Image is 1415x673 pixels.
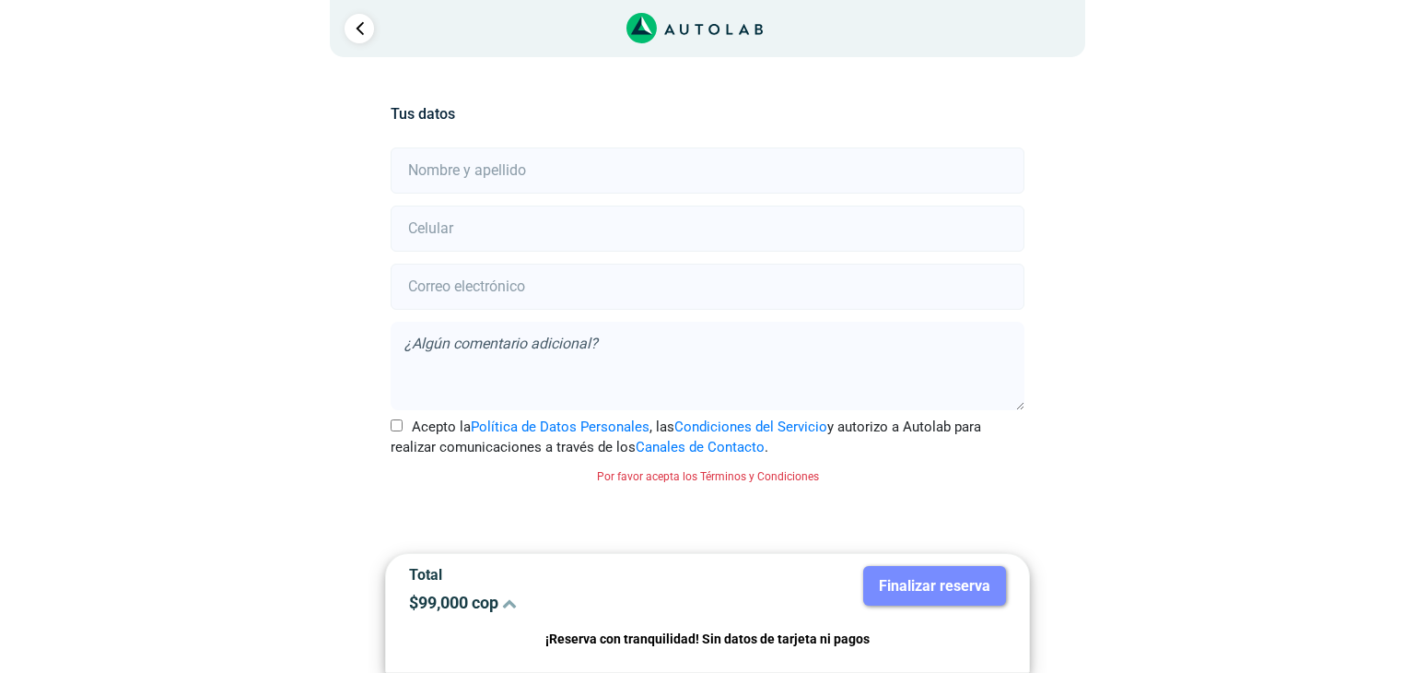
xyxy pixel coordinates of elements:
small: Por favor acepta los Términos y Condiciones [597,470,819,483]
p: $ 99,000 cop [409,593,694,612]
a: Ir al paso anterior [345,14,374,43]
input: Celular [391,206,1023,252]
input: Nombre y apellido [391,148,1023,194]
a: Condiciones del Servicio [674,419,827,435]
a: Política de Datos Personales [471,419,649,435]
a: Link al sitio de autolab [626,18,764,36]
p: ¡Reserva con tranquilidad! Sin datos de tarjeta ni pagos [409,629,1006,650]
button: Finalizar reserva [863,566,1006,606]
p: Total [409,566,694,584]
label: Acepto la , las y autorizo a Autolab para realizar comunicaciones a través de los . [391,417,1023,458]
a: Canales de Contacto [636,439,765,455]
input: Acepto laPolítica de Datos Personales, lasCondiciones del Servicioy autorizo a Autolab para reali... [391,419,403,431]
h5: Tus datos [391,105,1023,123]
input: Correo electrónico [391,264,1023,310]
